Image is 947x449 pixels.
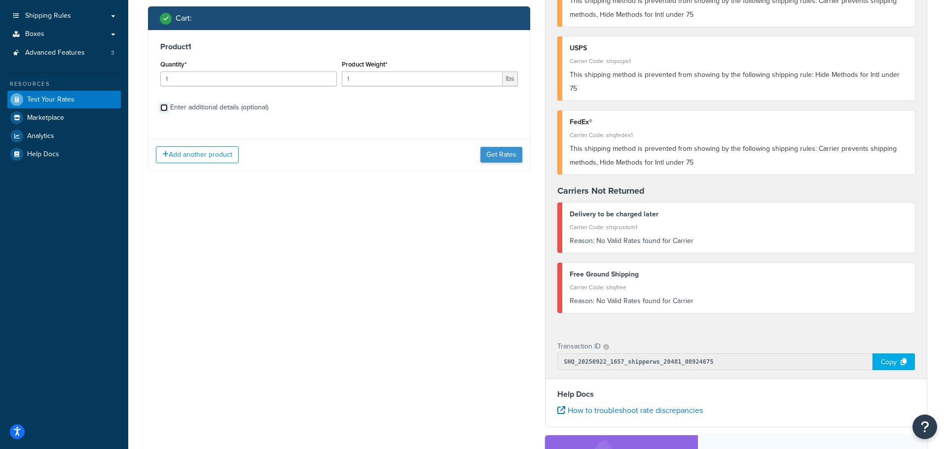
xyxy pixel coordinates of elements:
[7,91,121,108] a: Test Your Rates
[160,61,186,68] label: Quantity*
[7,109,121,127] a: Marketplace
[27,114,64,122] span: Marketplace
[7,80,121,88] div: Resources
[570,234,908,248] div: No Valid Rates found for Carrier
[156,146,239,163] button: Add another product
[503,71,518,86] span: lbs
[557,184,645,197] strong: Carriers Not Returned
[7,44,121,62] a: Advanced Features3
[27,132,54,140] span: Analytics
[25,12,71,20] span: Shipping Rules
[570,69,900,94] span: This shipping method is prevented from showing by the following shipping rule: Hide Methods for I...
[176,14,192,23] h2: Cart :
[873,353,915,370] div: Copy
[557,405,703,416] a: How to troubleshoot rate discrepancies
[111,49,114,57] span: 3
[912,414,937,439] button: Open Resource Center
[557,388,915,400] h4: Help Docs
[7,44,121,62] li: Advanced Features
[570,128,908,142] div: Carrier Code: shqfedex1
[570,296,594,306] span: Reason:
[25,49,85,57] span: Advanced Features
[160,104,168,111] input: Enter additional details (optional)
[25,30,44,38] span: Boxes
[570,143,897,168] span: This shipping method is prevented from showing by the following shipping rules: Carrier prevents ...
[570,54,908,68] div: Carrier Code: shqusps1
[570,280,908,294] div: Carrier Code: shqfree
[557,340,601,353] p: Transaction ID
[480,147,522,163] button: Get Rates
[570,115,908,129] div: FedEx®
[160,42,518,52] h3: Product 1
[570,207,908,221] div: Delivery to be charged later
[27,96,74,104] span: Test Your Rates
[342,71,503,86] input: 0.00
[7,127,121,145] a: Analytics
[570,41,908,55] div: USPS
[160,71,337,86] input: 0
[7,25,121,43] a: Boxes
[27,150,59,159] span: Help Docs
[170,101,268,114] div: Enter additional details (optional)
[570,220,908,234] div: Carrier Code: shqcustom1
[7,7,121,25] a: Shipping Rules
[570,268,908,281] div: Free Ground Shipping
[7,145,121,163] a: Help Docs
[570,294,908,308] div: No Valid Rates found for Carrier
[570,236,594,246] span: Reason:
[342,61,387,68] label: Product Weight*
